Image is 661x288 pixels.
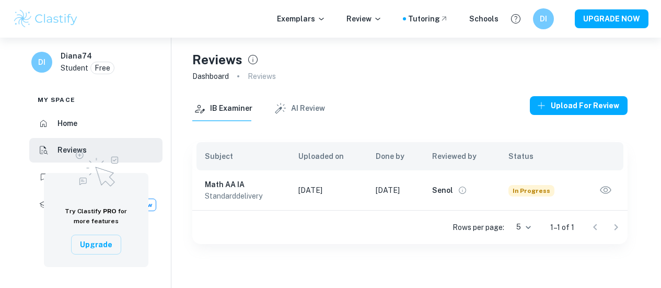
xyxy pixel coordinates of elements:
th: Subject [192,142,290,170]
p: Free [95,62,110,74]
h6: Try Clastify for more features [56,206,136,226]
button: IB Examiner [192,96,252,121]
h6: Senol [432,185,453,196]
h6: DI [538,13,550,25]
h6: Diana74 [61,50,92,62]
a: Tutoring [408,13,448,25]
p: Student [61,62,88,74]
h6: DI [36,56,48,68]
h4: Reviews [192,50,242,69]
button: Upgrade [71,235,121,255]
button: UPGRADE NOW [575,9,648,28]
h6: Home [57,118,77,129]
button: View full profile [455,183,470,198]
p: standard delivery [205,190,282,202]
img: Upgrade to Pro [70,145,122,190]
h6: Math AA IA [205,179,282,190]
button: AI Review [273,96,325,121]
button: Upload for review [530,96,628,115]
div: 5 [508,220,534,235]
p: Review [346,13,382,25]
p: Reviews [248,71,276,82]
p: 1–1 of 1 [550,222,574,233]
td: [DATE] [290,170,367,210]
p: Rows per page: [453,222,504,233]
a: Home [29,111,163,136]
p: Exemplars [277,13,326,25]
td: [DATE] [367,170,424,210]
a: Reviews [29,138,163,163]
a: Dashboard [192,69,229,84]
span: In Progress [508,185,554,197]
h6: Reviews [57,144,87,156]
th: Reviewed by [424,142,500,170]
img: Clastify logo [13,8,79,29]
a: Upload for review [530,96,628,121]
a: Schools [469,13,498,25]
th: Status [500,142,578,170]
th: Uploaded on [290,142,367,170]
th: Done by [367,142,424,170]
span: PRO [103,208,117,215]
span: My space [38,95,75,105]
h6: Bookmarks [57,171,98,183]
button: Help and Feedback [507,10,525,28]
a: Bookmarks [29,165,163,190]
button: DI [533,8,554,29]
